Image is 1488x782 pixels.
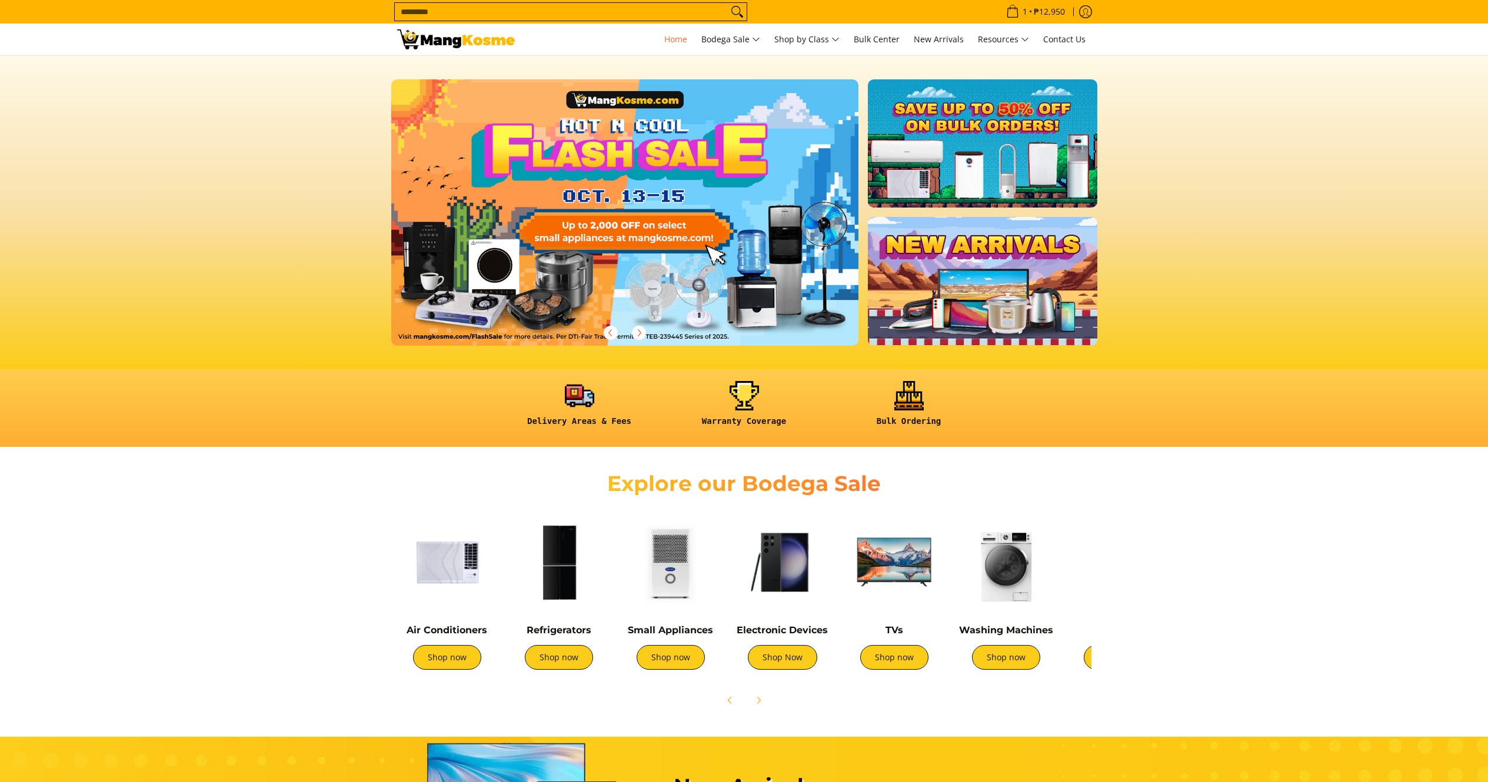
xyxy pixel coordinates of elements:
span: Contact Us [1043,34,1086,45]
a: Refrigerators [527,624,591,636]
span: ₱12,950 [1032,8,1067,16]
span: New Arrivals [914,34,964,45]
a: Washing Machines [959,624,1053,636]
a: Home [658,24,693,55]
a: Contact Us [1037,24,1091,55]
img: TVs [844,512,944,612]
a: Small Appliances [628,624,713,636]
img: Refrigerators [509,512,609,612]
span: Home [664,34,687,45]
a: Shop now [860,645,928,670]
a: Shop now [1084,645,1152,670]
button: Search [728,3,747,21]
img: Electronic Devices [733,512,833,612]
a: TVs [886,624,903,636]
nav: Main Menu [527,24,1091,55]
a: Shop now [972,645,1040,670]
h2: Explore our Bodega Sale [574,470,915,497]
img: Small Appliances [621,512,721,612]
button: Next [745,687,771,713]
a: Air Conditioners [407,624,487,636]
button: Next [626,320,652,346]
span: • [1003,5,1068,18]
a: Electronic Devices [737,624,828,636]
a: Shop Now [748,645,817,670]
a: Resources [972,24,1035,55]
img: Cookers [1068,512,1168,612]
a: Shop by Class [768,24,845,55]
a: New Arrivals [908,24,970,55]
span: Bulk Center [854,34,900,45]
a: <h6><strong>Delivery Areas & Fees</strong></h6> [503,381,656,436]
button: Previous [598,320,624,346]
span: 1 [1021,8,1029,16]
span: Shop by Class [774,32,840,47]
a: Bulk Center [848,24,906,55]
a: Shop now [525,645,593,670]
span: Resources [978,32,1029,47]
a: Shop now [637,645,705,670]
a: <h6><strong>Warranty Coverage</strong></h6> [668,381,821,436]
span: Bodega Sale [701,32,760,47]
img: Mang Kosme: Your Home Appliances Warehouse Sale Partner! [397,29,515,49]
a: Bodega Sale [695,24,766,55]
img: Air Conditioners [397,512,497,612]
img: Washing Machines [956,512,1056,612]
a: Shop now [413,645,481,670]
a: <h6><strong>Bulk Ordering</strong></h6> [833,381,986,436]
a: More [391,79,897,365]
button: Previous [717,687,743,713]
